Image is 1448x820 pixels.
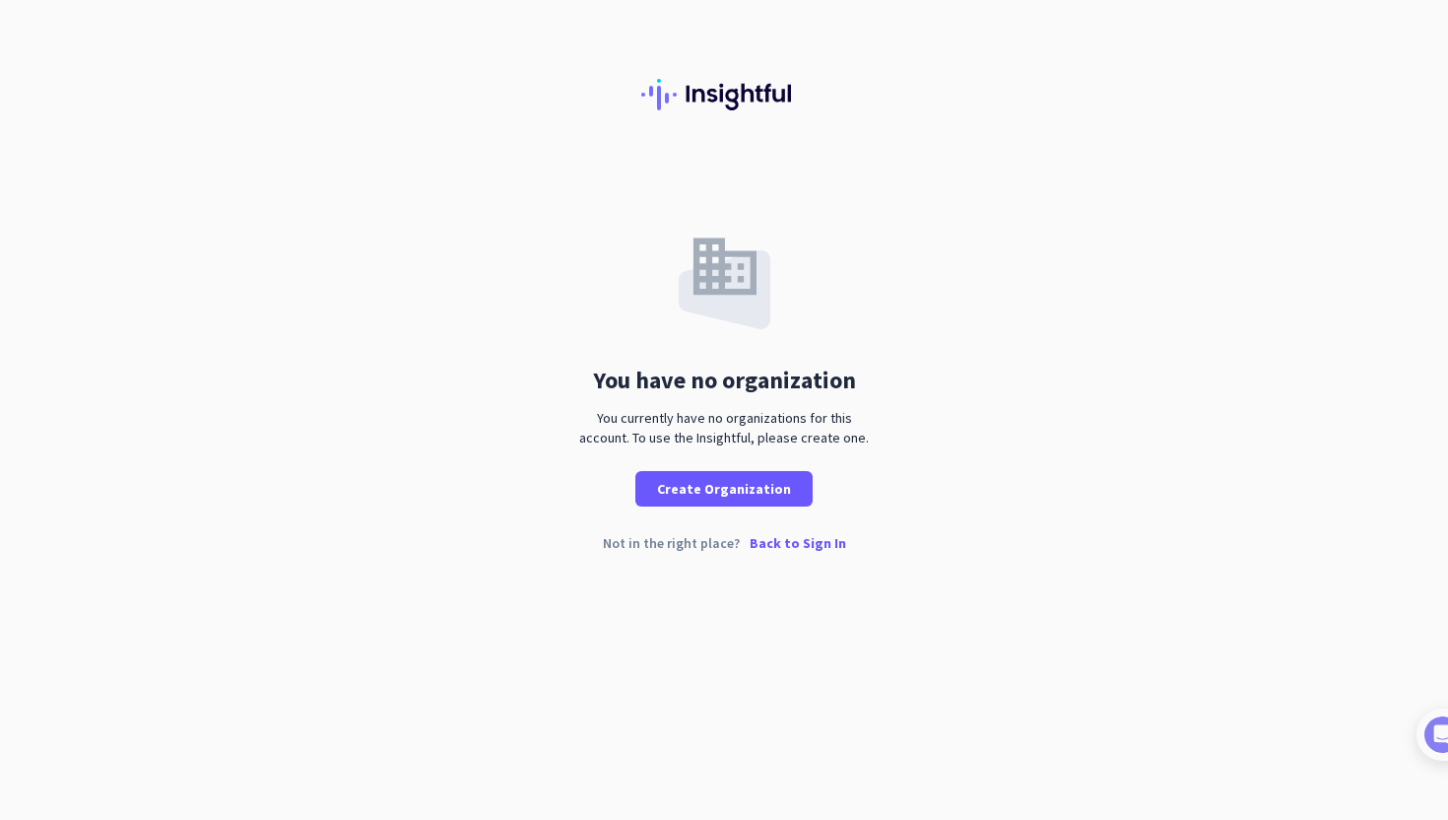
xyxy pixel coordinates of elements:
[635,471,813,507] button: Create Organization
[657,479,791,499] span: Create Organization
[593,369,856,392] div: You have no organization
[641,79,807,110] img: Insightful
[571,408,877,447] div: You currently have no organizations for this account. To use the Insightful, please create one.
[750,536,846,550] p: Back to Sign In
